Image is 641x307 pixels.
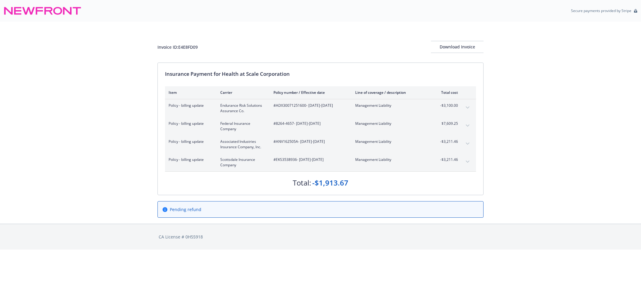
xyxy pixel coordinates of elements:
span: Policy - billing update [169,139,211,144]
button: expand content [463,139,472,149]
span: Federal Insurance Company [220,121,264,132]
div: Policy - billing updateEndurance Risk Solutions Assurance Co.#ADX30071251600- [DATE]-[DATE]Manage... [165,99,476,117]
span: Management Liability [355,157,426,162]
span: Associated Industries Insurance Company, Inc. [220,139,264,150]
span: -$3,100.00 [435,103,458,108]
span: #EKS3538936 - [DATE]-[DATE] [273,157,346,162]
span: -$3,211.46 [435,139,458,144]
button: Download Invoice [431,41,484,53]
span: Scottsdale Insurance Company [220,157,264,168]
div: Insurance Payment for Health at Scale Corporation [165,70,476,78]
div: Item [169,90,211,95]
span: Management Liability [355,121,426,126]
button: expand content [463,121,472,130]
span: Policy - billing update [169,157,211,162]
span: Policy - billing update [169,103,211,108]
span: Management Liability [355,103,426,108]
span: -$3,211.46 [435,157,458,162]
div: Policy - billing updateScottsdale Insurance Company#EKS3538936- [DATE]-[DATE]Management Liability... [165,153,476,171]
span: #ANV162505A - [DATE]-[DATE] [273,139,346,144]
div: Invoice ID: E4E8FD09 [157,44,198,50]
button: expand content [463,157,472,167]
span: $7,609.25 [435,121,458,126]
div: Total cost [435,90,458,95]
span: Endurance Risk Solutions Assurance Co. [220,103,264,114]
span: Management Liability [355,139,426,144]
span: #ADX30071251600 - [DATE]-[DATE] [273,103,346,108]
div: Carrier [220,90,264,95]
div: Policy - billing updateFederal Insurance Company#8264-4657- [DATE]-[DATE]Management Liability$7,6... [165,117,476,135]
div: Total: [293,178,311,188]
div: Policy - billing updateAssociated Industries Insurance Company, Inc.#ANV162505A- [DATE]-[DATE]Man... [165,135,476,153]
div: -$1,913.67 [312,178,348,188]
span: Pending refund [170,206,201,213]
p: Secure payments provided by Stripe [571,8,631,13]
div: Policy number / Effective date [273,90,346,95]
button: expand content [463,103,472,112]
span: Policy - billing update [169,121,211,126]
div: Line of coverage / description [355,90,426,95]
div: CA License # 0H55918 [159,234,482,240]
span: #8264-4657 - [DATE]-[DATE] [273,121,346,126]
